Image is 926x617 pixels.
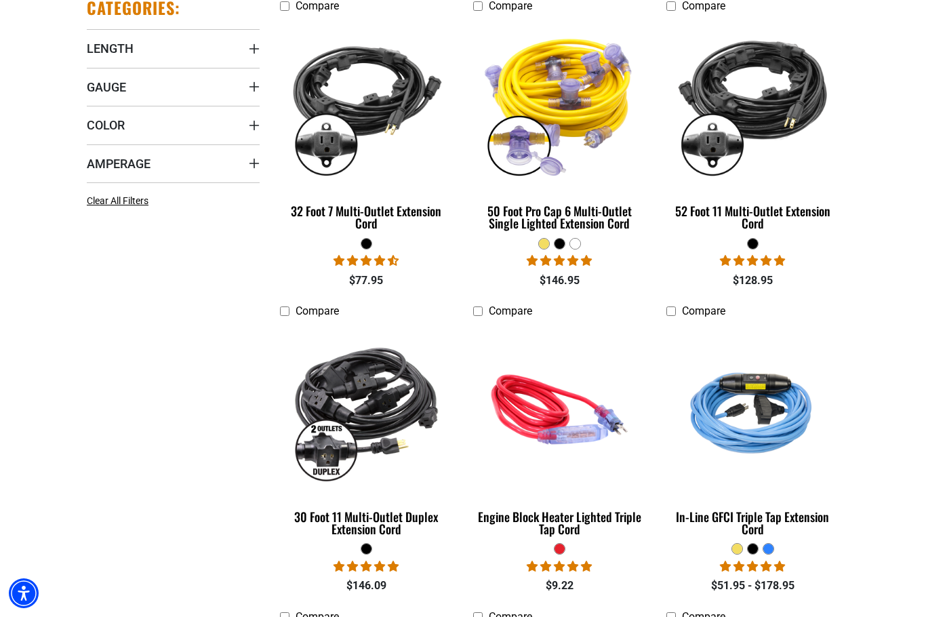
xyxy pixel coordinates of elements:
div: Engine Block Heater Lighted Triple Tap Cord [473,511,646,535]
img: Light Blue [667,331,838,487]
a: yellow 50 Foot Pro Cap 6 Multi-Outlet Single Lighted Extension Cord [473,19,646,237]
span: Length [87,41,134,56]
div: $77.95 [280,273,453,289]
div: $51.95 - $178.95 [666,578,839,594]
summary: Amperage [87,144,260,182]
div: $146.95 [473,273,646,289]
span: Color [87,117,125,133]
summary: Length [87,29,260,67]
div: $9.22 [473,578,646,594]
span: Compare [489,304,532,317]
span: Amperage [87,156,150,172]
div: $128.95 [666,273,839,289]
span: Clear All Filters [87,195,148,206]
div: 30 Foot 11 Multi-Outlet Duplex Extension Cord [280,511,453,535]
img: black [667,26,838,182]
span: 4.80 stars [527,254,592,267]
span: 4.68 stars [334,254,399,267]
span: 5.00 stars [527,560,592,573]
a: black 32 Foot 7 Multi-Outlet Extension Cord [280,19,453,237]
img: yellow [474,26,645,182]
img: red [474,331,645,487]
div: $146.09 [280,578,453,594]
span: 5.00 stars [334,560,399,573]
span: 5.00 stars [720,560,785,573]
summary: Gauge [87,68,260,106]
div: 52 Foot 11 Multi-Outlet Extension Cord [666,205,839,229]
span: Compare [682,304,725,317]
span: Gauge [87,79,126,95]
a: black 30 Foot 11 Multi-Outlet Duplex Extension Cord [280,325,453,543]
div: 32 Foot 7 Multi-Outlet Extension Cord [280,205,453,229]
div: In-Line GFCI Triple Tap Extension Cord [666,511,839,535]
div: Accessibility Menu [9,578,39,608]
div: 50 Foot Pro Cap 6 Multi-Outlet Single Lighted Extension Cord [473,205,646,229]
a: Clear All Filters [87,194,154,208]
span: Compare [296,304,339,317]
a: Light Blue In-Line GFCI Triple Tap Extension Cord [666,325,839,543]
a: black 52 Foot 11 Multi-Outlet Extension Cord [666,19,839,237]
summary: Color [87,106,260,144]
span: 4.95 stars [720,254,785,267]
img: black [281,26,452,182]
a: red Engine Block Heater Lighted Triple Tap Cord [473,325,646,543]
img: black [281,331,452,487]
